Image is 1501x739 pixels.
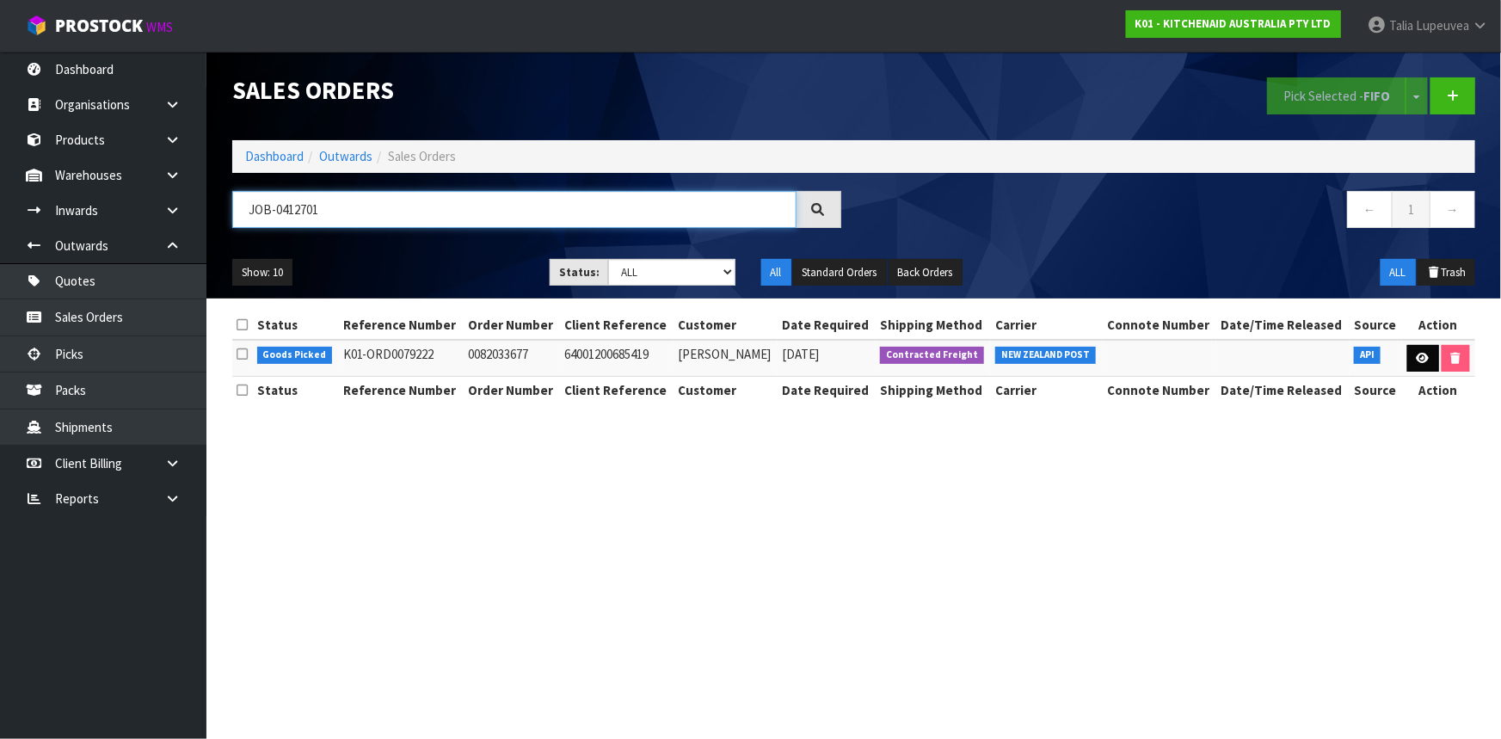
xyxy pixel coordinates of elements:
[867,191,1476,233] nav: Page navigation
[253,311,339,339] th: Status
[778,377,876,404] th: Date Required
[1354,347,1381,364] span: API
[339,340,464,377] td: K01-ORD0079222
[1267,77,1406,114] button: Pick Selected -FIFO
[1350,377,1402,404] th: Source
[778,311,876,339] th: Date Required
[339,311,464,339] th: Reference Number
[1389,17,1413,34] span: Talia
[1103,311,1216,339] th: Connote Number
[464,340,560,377] td: 0082033677
[1418,259,1475,286] button: Trash
[1430,191,1475,228] a: →
[876,311,991,339] th: Shipping Method
[232,191,797,228] input: Search sales orders
[674,377,778,404] th: Customer
[889,259,963,286] button: Back Orders
[464,311,560,339] th: Order Number
[388,148,456,164] span: Sales Orders
[1216,311,1350,339] th: Date/Time Released
[339,377,464,404] th: Reference Number
[1347,191,1393,228] a: ←
[560,377,674,404] th: Client Reference
[1363,88,1390,104] strong: FIFO
[559,265,600,280] strong: Status:
[1392,191,1430,228] a: 1
[26,15,47,36] img: cube-alt.png
[1216,377,1350,404] th: Date/Time Released
[782,346,819,362] span: [DATE]
[257,347,333,364] span: Goods Picked
[1416,17,1469,34] span: Lupeuvea
[55,15,143,37] span: ProStock
[991,311,1103,339] th: Carrier
[253,377,339,404] th: Status
[560,311,674,339] th: Client Reference
[761,259,791,286] button: All
[674,340,778,377] td: [PERSON_NAME]
[674,311,778,339] th: Customer
[1402,377,1475,404] th: Action
[245,148,304,164] a: Dashboard
[1135,16,1332,31] strong: K01 - KITCHENAID AUSTRALIA PTY LTD
[232,259,292,286] button: Show: 10
[560,340,674,377] td: 64001200685419
[793,259,887,286] button: Standard Orders
[876,377,991,404] th: Shipping Method
[1126,10,1341,38] a: K01 - KITCHENAID AUSTRALIA PTY LTD
[995,347,1096,364] span: NEW ZEALAND POST
[1381,259,1416,286] button: ALL
[464,377,560,404] th: Order Number
[1350,311,1402,339] th: Source
[1103,377,1216,404] th: Connote Number
[1402,311,1475,339] th: Action
[146,19,173,35] small: WMS
[232,77,841,104] h1: Sales Orders
[880,347,984,364] span: Contracted Freight
[991,377,1103,404] th: Carrier
[319,148,372,164] a: Outwards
